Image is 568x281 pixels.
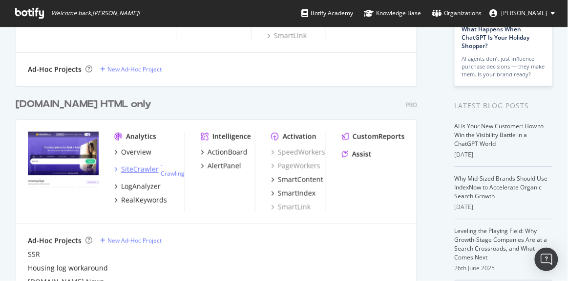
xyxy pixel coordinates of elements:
div: AI agents don’t just influence purchase decisions — they make them. Is your brand ready? [462,55,545,78]
div: New Ad-Hoc Project [107,65,162,73]
div: Overview [121,147,151,157]
a: SmartContent [271,175,323,185]
a: SiteCrawler- Crawling [114,161,185,178]
a: Crawling [161,169,185,178]
div: RealKeywords [121,195,167,205]
a: Why Mid-Sized Brands Should Use IndexNow to Accelerate Organic Search Growth [455,174,548,200]
div: ActionBoard [208,147,248,157]
a: SmartLink [271,202,311,212]
div: LogAnalyzer [121,182,161,191]
a: RealKeywords [114,195,167,205]
a: SSR [28,250,40,259]
a: Overview [114,147,151,157]
a: LogAnalyzer [114,182,161,191]
a: Assist [342,149,372,159]
a: AI Is Your New Customer: How to Win the Visibility Battle in a ChatGPT World [455,122,544,148]
div: [DATE] [455,203,552,211]
a: New Ad-Hoc Project [100,236,162,245]
div: Assist [352,149,372,159]
div: - [161,161,185,178]
div: Pro [406,101,417,109]
div: Botify Academy [301,8,353,18]
div: Latest Blog Posts [455,100,552,111]
div: Analytics [126,132,156,141]
div: SmartIndex [278,188,316,198]
a: SmartIndex [271,188,316,198]
a: What Happens When ChatGPT Is Your Holiday Shopper? [462,25,530,50]
div: Organizations [432,8,482,18]
div: [DOMAIN_NAME] HTML only [16,97,151,112]
span: Bikash Behera [502,9,547,17]
a: Housing log workaround [28,263,108,273]
a: AlertPanel [201,161,241,171]
a: SpeedWorkers [271,147,325,157]
div: Intelligence [212,132,251,141]
span: Welcome back, [PERSON_NAME] ! [51,9,140,17]
a: SmartLink [267,31,307,41]
div: SmartContent [278,175,323,185]
a: ActionBoard [201,147,248,157]
div: SiteCrawler [121,164,159,174]
div: New Ad-Hoc Project [107,236,162,245]
a: CustomReports [342,132,405,141]
a: [DOMAIN_NAME] HTML only [16,97,155,112]
a: New Ad-Hoc Project [100,65,162,73]
div: 26th June 2025 [455,264,552,273]
div: CustomReports [353,132,405,141]
div: [DATE] [455,150,552,159]
div: Open Intercom Messenger [535,248,558,271]
div: Ad-Hoc Projects [28,65,82,74]
div: Knowledge Base [364,8,421,18]
div: Ad-Hoc Projects [28,236,82,246]
a: PageWorkers [271,161,320,171]
a: Leveling the Playing Field: Why Growth-Stage Companies Are at a Search Crossroads, and What Comes... [455,227,547,261]
div: Activation [283,132,316,141]
button: [PERSON_NAME] [482,5,563,21]
img: www.Housing.com [28,132,99,188]
div: AlertPanel [208,161,241,171]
